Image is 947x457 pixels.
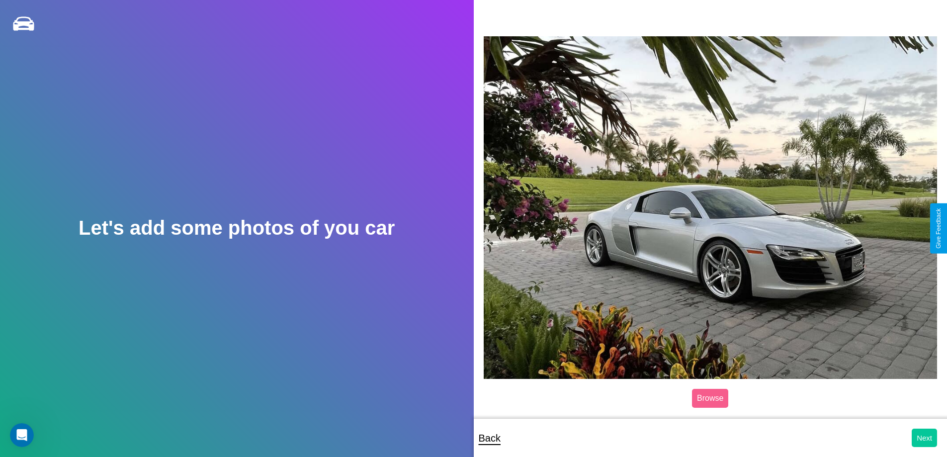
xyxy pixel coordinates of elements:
[79,217,395,239] h2: Let's add some photos of you car
[692,389,728,408] label: Browse
[484,36,938,378] img: posted
[10,423,34,447] iframe: Intercom live chat
[479,429,501,447] p: Back
[912,429,937,447] button: Next
[935,208,942,249] div: Give Feedback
